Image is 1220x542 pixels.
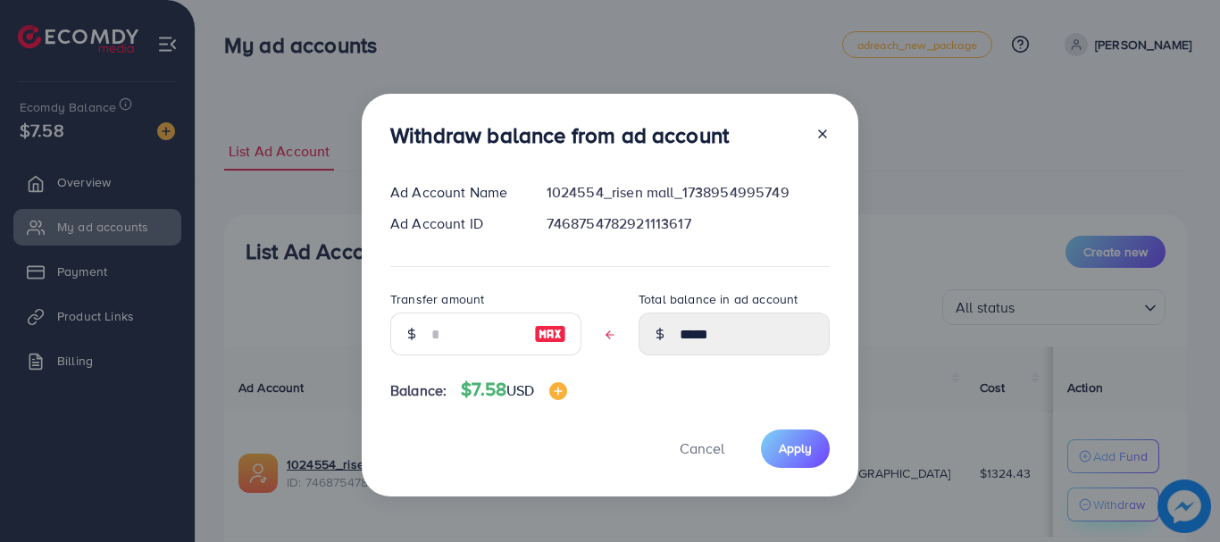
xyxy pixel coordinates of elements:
span: Balance: [390,380,447,401]
img: image [534,323,566,345]
div: Ad Account Name [376,182,532,203]
button: Apply [761,429,830,468]
span: USD [506,380,534,400]
h4: $7.58 [461,379,566,401]
button: Cancel [657,429,747,468]
div: 1024554_risen mall_1738954995749 [532,182,844,203]
div: Ad Account ID [376,213,532,234]
h3: Withdraw balance from ad account [390,122,729,148]
span: Cancel [680,438,724,458]
span: Apply [779,439,812,457]
label: Transfer amount [390,290,484,308]
label: Total balance in ad account [639,290,798,308]
img: image [549,382,567,400]
div: 7468754782921113617 [532,213,844,234]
